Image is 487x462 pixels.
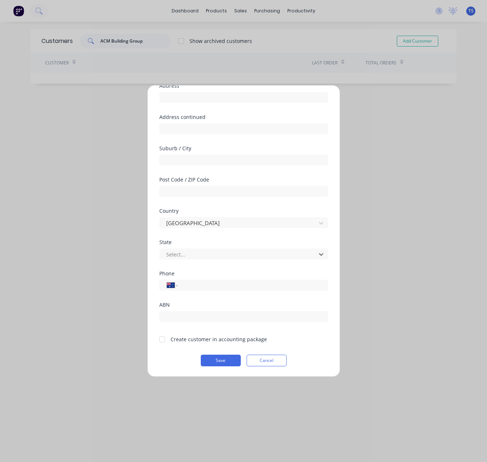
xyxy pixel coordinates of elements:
[159,177,328,182] div: Post Code / ZIP Code
[159,115,328,120] div: Address continued
[159,83,328,88] div: Address
[159,271,328,276] div: Phone
[247,355,287,366] button: Cancel
[171,335,267,343] div: Create customer in accounting package
[159,208,328,214] div: Country
[159,146,328,151] div: Suburb / City
[201,355,241,366] button: Save
[159,240,328,245] div: State
[159,302,328,307] div: ABN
